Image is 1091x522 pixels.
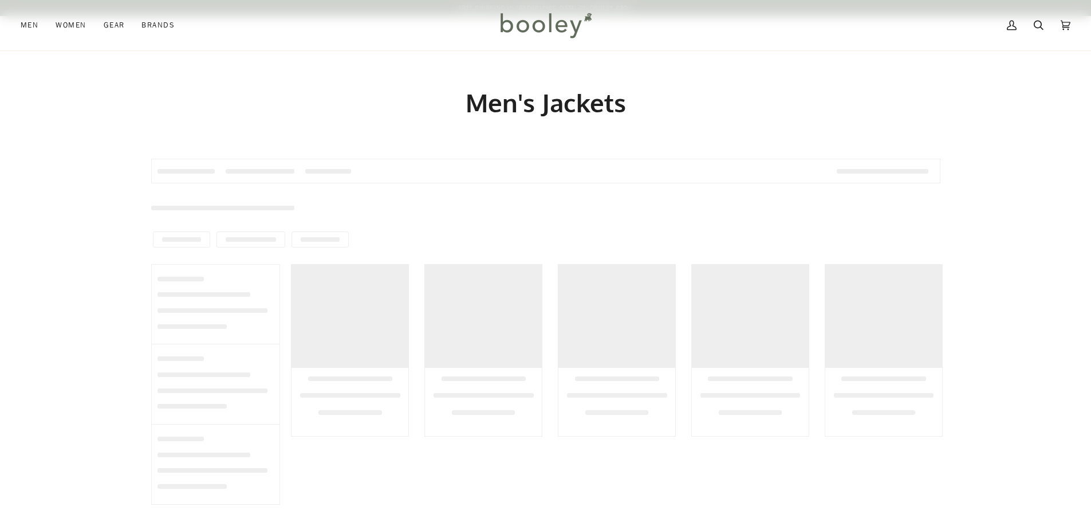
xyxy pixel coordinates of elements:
h1: Men's Jackets [151,87,940,119]
img: Booley [495,9,596,42]
span: Gear [104,19,125,31]
span: Women [56,19,86,31]
span: Men [21,19,38,31]
span: Brands [141,19,175,31]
